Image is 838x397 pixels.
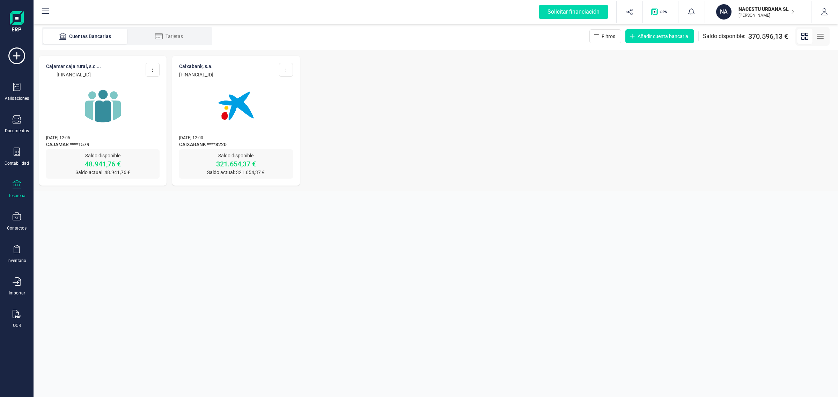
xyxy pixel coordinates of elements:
div: Solicitar financiación [539,5,608,19]
button: Logo de OPS [647,1,674,23]
div: Cuentas Bancarias [57,33,113,40]
p: Saldo disponible [46,152,160,159]
p: 321.654,37 € [179,159,293,169]
div: OCR [13,323,21,328]
span: Saldo disponible: [703,32,745,40]
p: Saldo actual: 321.654,37 € [179,169,293,176]
p: NACESTU URBANA SL [738,6,794,13]
p: CAIXABANK, S.A. [179,63,213,70]
span: [DATE] 12:00 [179,135,203,140]
span: [DATE] 12:05 [46,135,70,140]
p: [PERSON_NAME] [738,13,794,18]
p: [FINANCIAL_ID] [179,71,213,78]
div: Inventario [7,258,26,263]
div: Contactos [7,225,27,231]
div: Tarjetas [141,33,197,40]
div: Importar [9,290,25,296]
button: NANACESTU URBANA SL[PERSON_NAME] [713,1,803,23]
p: Saldo actual: 48.941,76 € [46,169,160,176]
div: Tesorería [8,193,25,198]
span: Filtros [602,33,615,40]
p: Saldo disponible [179,152,293,159]
img: Logo de OPS [651,8,670,15]
button: Añadir cuenta bancaria [625,29,694,43]
div: Contabilidad [5,160,29,166]
div: Validaciones [5,96,29,101]
span: 370.596,13 € [748,31,788,41]
p: [FINANCIAL_ID] [46,71,101,78]
img: Logo Finanedi [10,11,24,33]
p: 48.941,76 € [46,159,160,169]
p: CAJAMAR CAJA RURAL, S.C.... [46,63,101,70]
div: Documentos [5,128,29,134]
span: Añadir cuenta bancaria [638,33,688,40]
button: Solicitar financiación [531,1,616,23]
div: NA [716,4,732,20]
button: Filtros [589,29,621,43]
